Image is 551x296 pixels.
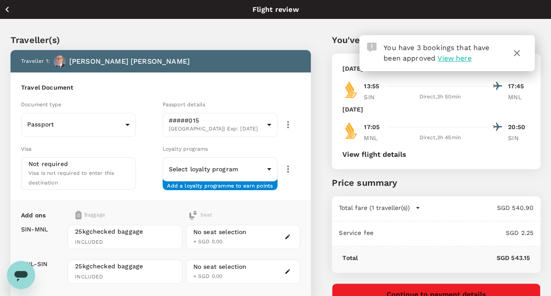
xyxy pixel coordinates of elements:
p: [DATE] [342,105,363,114]
div: Seat [188,211,212,220]
p: SIN - MNL [21,225,48,234]
span: 25kg checked baggage [75,262,175,271]
p: [PERSON_NAME] [PERSON_NAME] [69,56,190,67]
p: You've selected [332,33,540,47]
p: Traveller 1 : [21,57,50,66]
div: No seat selection [193,262,247,271]
span: + SGD 0.00 [193,273,223,279]
p: SGD 540.90 [420,203,533,212]
span: View here [437,54,471,62]
p: #####015 [169,116,263,125]
button: View flight details [342,151,406,159]
span: 25kg checked baggage [75,227,175,236]
span: + SGD 0.00 [193,238,223,245]
button: Back to flight results [4,4,80,15]
p: MNL [508,93,530,101]
img: avatar-674847d4c54d2.jpeg [53,55,66,68]
p: SGD 543.15 [358,253,530,262]
span: INCLUDED [75,273,175,282]
h6: Travel Document [21,83,300,93]
p: Service fee [339,228,373,237]
img: SQ [342,122,360,139]
p: 13:55 [364,82,379,91]
span: Loyalty programs [163,146,208,152]
div: ​ [163,158,277,180]
span: You have 3 bookings that have been approved [384,43,489,62]
div: Baggage [75,211,159,220]
p: [DATE] [342,64,363,73]
div: Passport [21,114,136,136]
span: INCLUDED [75,238,175,247]
span: Add a loyalty programme to earn points [167,182,273,183]
img: baggage-icon [75,211,82,220]
p: 17:05 [364,123,380,132]
p: Add ons [21,211,46,220]
p: Not required [28,159,68,168]
div: #####015[GEOGRAPHIC_DATA]| Exp: [DATE] [163,110,277,140]
span: [GEOGRAPHIC_DATA] | Exp: [DATE] [169,125,263,134]
div: Direct , 3h 45min [391,134,489,142]
span: Document type [21,101,61,108]
p: Passport [27,120,122,129]
p: MNL [364,134,386,142]
img: Approval [367,43,377,52]
p: Total fare (1 traveller(s)) [339,203,410,212]
p: 20:50 [508,123,530,132]
p: Flight review [252,4,299,15]
p: 17:45 [508,82,530,91]
span: Visa [21,146,32,152]
div: No seat selection [193,227,247,237]
p: SGD 2.25 [373,228,533,237]
span: Visa is not required to enter this destination [28,170,114,186]
p: Total [342,253,358,262]
iframe: Button to launch messaging window [7,261,35,289]
div: Direct , 3h 50min [391,93,489,101]
span: Passport details [163,101,205,108]
img: baggage-icon [188,211,197,220]
p: Price summary [332,176,540,189]
img: SQ [342,81,360,98]
p: Traveller(s) [11,33,311,47]
p: Back to flight results [16,5,80,14]
p: SIN [508,134,530,142]
p: SIN [364,93,386,101]
button: Total fare (1 traveller(s)) [339,203,420,212]
p: MNL - SIN [21,260,47,268]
